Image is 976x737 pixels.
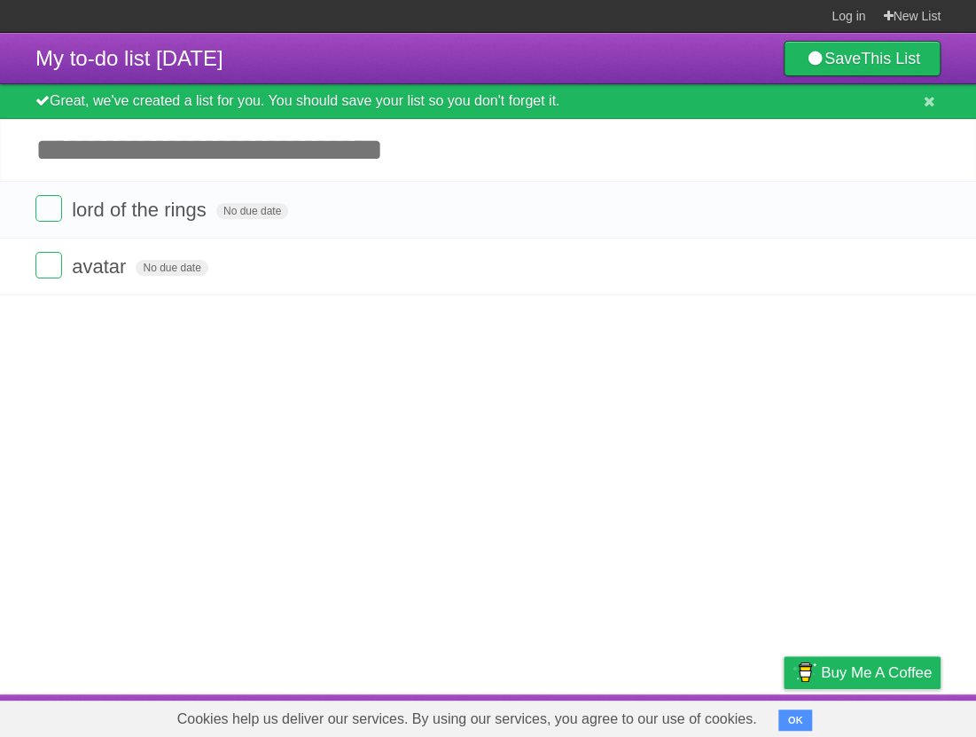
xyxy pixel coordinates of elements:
span: My to-do list [DATE] [35,46,223,70]
span: No due date [136,260,207,276]
b: This List [861,50,920,67]
label: Done [35,195,62,222]
a: SaveThis List [784,41,941,76]
a: About [548,699,585,733]
a: Developers [606,699,678,733]
span: Buy me a coffee [821,657,932,688]
a: Buy me a coffee [784,656,941,689]
span: Cookies help us deliver our services. By using our services, you agree to our use of cookies. [160,702,775,737]
span: lord of the rings [72,199,211,221]
span: avatar [72,255,130,278]
button: OK [778,710,813,731]
label: Done [35,252,62,278]
span: No due date [216,203,288,219]
a: Privacy [761,699,807,733]
a: Terms [700,699,739,733]
a: Suggest a feature [829,699,941,733]
img: Buy me a coffee [793,657,816,687]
